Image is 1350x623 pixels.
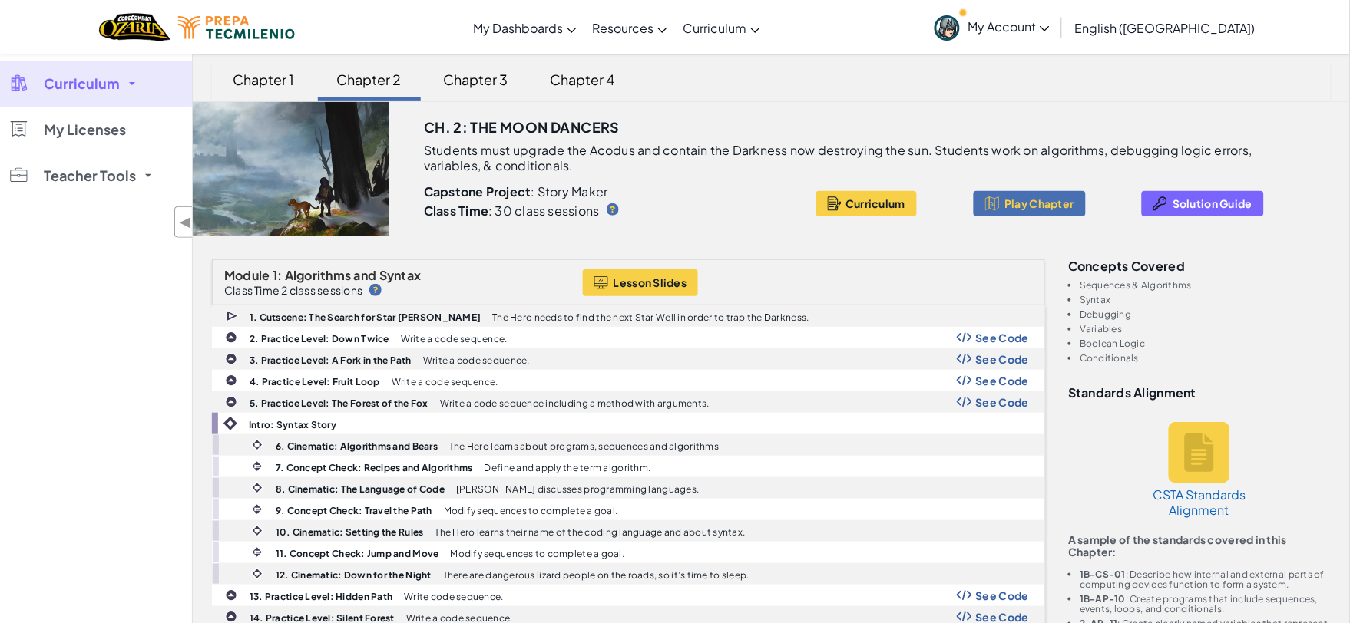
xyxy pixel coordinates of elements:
b: Intro: Syntax Story [249,419,336,430]
p: The Hero needs to find the next Star Well in order to trap the Darkness. [492,312,809,322]
h3: Ch. 2: The Moon Dancers [424,116,620,139]
p: The Hero learns their name of the coding language and about syntax. [435,527,746,537]
p: : Story Maker [424,184,788,199]
b: 9. Concept Check: Travel the Path [276,505,432,516]
li: Variables [1080,324,1331,334]
a: Ozaria by CodeCombat logo [99,12,170,43]
b: 12. Cinematic: Down for the Night [276,569,432,581]
b: 8. Cinematic: The Language of Code [276,483,445,495]
li: Syntax [1080,295,1331,305]
b: 1B-AP-10 [1080,593,1126,605]
span: ◀ [179,211,192,233]
img: Show Code Logo [957,611,972,622]
img: Show Code Logo [957,397,972,407]
img: IconInteractive.svg [250,503,264,516]
button: Lesson Slides [583,269,699,296]
b: 5. Practice Level: The Forest of the Fox [250,397,428,409]
a: English ([GEOGRAPHIC_DATA]) [1067,7,1262,48]
span: Module [224,267,270,283]
li: Sequences & Algorithms [1080,280,1331,290]
span: My Account [968,18,1050,35]
a: 2. Practice Level: Down Twice Write a code sequence. Show Code Logo See Code [212,327,1045,348]
a: 9. Concept Check: Travel the Path Modify sequences to complete a goal. [212,499,1045,520]
p: The Hero learns about programs, sequences and algorithms [449,441,719,451]
li: : Describe how internal and external parts of computing devices function to form a system. [1080,569,1331,589]
span: See Code [976,589,1030,602]
img: IconCinematic.svg [250,438,264,452]
span: Resources [592,20,653,36]
a: Curriculum [675,7,768,48]
a: 12. Cinematic: Down for the Night There are dangerous lizard people on the roads, so it’s time to... [212,563,1045,585]
span: Solution Guide [1173,197,1252,209]
p: Define and apply the term algorithm. [485,463,651,473]
span: 1: [273,267,283,283]
img: avatar [935,15,960,41]
li: Debugging [1080,309,1331,319]
span: Curriculum [44,77,120,91]
img: Show Code Logo [957,354,972,364]
img: IconIntro.svg [223,417,237,430]
button: Play Chapter [974,191,1086,216]
p: Write a code sequence. [423,355,530,365]
p: There are dangerous lizard people on the roads, so it’s time to sleep. [443,570,749,580]
a: 8. Cinematic: The Language of Code [PERSON_NAME] discusses programming languages. [212,477,1045,499]
b: 10. Cinematic: Setting the Rules [276,526,424,538]
img: Show Code Logo [957,332,972,343]
p: Write a code sequence including a method with arguments. [440,398,710,408]
a: 13. Practice Level: Hidden Path Write code sequence. Show Code Logo See Code [212,585,1045,606]
span: Play Chapter [1005,197,1074,209]
b: 6. Cinematic: Algorithms and Bears [276,440,438,452]
div: Chapter 1 [218,61,310,97]
p: Modify sequences to complete a goal. [444,506,618,516]
b: 1. Cutscene: The Search for Star [PERSON_NAME] [250,311,481,323]
img: Show Code Logo [957,375,972,386]
img: IconPracticeLevel.svg [225,589,237,602]
div: Chapter 2 [322,61,417,97]
b: Class Time [424,203,488,219]
img: IconPracticeLevel.svg [225,611,237,623]
button: Curriculum [816,191,917,216]
div: Chapter 3 [428,61,524,97]
a: 10. Cinematic: Setting the Rules The Hero learns their name of the coding language and about syntax. [212,520,1045,542]
img: IconPracticeLevel.svg [225,353,237,365]
img: IconInteractive.svg [250,546,264,559]
h3: Concepts covered [1068,259,1331,272]
li: : Create programs that include sequences, events, loops, and conditionals. [1080,594,1331,614]
button: Solution Guide [1142,191,1264,216]
a: CSTA Standards Alignment [1142,407,1257,533]
b: 4. Practice Level: Fruit Loop [250,376,380,387]
span: See Code [976,353,1030,365]
img: IconHint.svg [369,284,382,296]
b: 2. Practice Level: Down Twice [250,333,389,344]
span: English ([GEOGRAPHIC_DATA]) [1074,20,1255,36]
b: 1B-CS-01 [1080,569,1126,580]
img: Home [99,12,170,43]
span: Lesson Slides [614,276,687,288]
a: 7. Concept Check: Recipes and Algorithms Define and apply the term algorithm. [212,456,1045,477]
img: IconHint.svg [607,203,619,216]
li: Boolean Logic [1080,338,1331,348]
img: IconCinematic.svg [250,524,264,538]
b: 7. Concept Check: Recipes and Algorithms [276,462,473,473]
span: Algorithms and Syntax [285,267,422,283]
h3: Standards Alignment [1068,386,1331,399]
a: 6. Cinematic: Algorithms and Bears The Hero learns about programs, sequences and algorithms [212,434,1045,456]
div: Chapter 4 [535,61,630,97]
span: Curriculum [845,197,905,209]
span: See Code [976,611,1030,623]
p: : 30 class sessions [424,203,600,219]
img: Tecmilenio logo [178,16,295,39]
p: [PERSON_NAME] discusses programming languages. [456,484,699,494]
p: Write a code sequence. [401,334,508,344]
img: IconCinematic.svg [250,481,264,495]
img: IconPracticeLevel.svg [225,331,237,344]
a: 3. Practice Level: A Fork in the Path Write a code sequence. Show Code Logo See Code [212,348,1045,370]
span: See Code [976,396,1030,408]
b: 11. Concept Check: Jump and Move [276,548,439,559]
img: IconCinematic.svg [250,567,264,581]
img: IconCutscene.svg [226,309,240,324]
span: See Code [976,374,1030,387]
